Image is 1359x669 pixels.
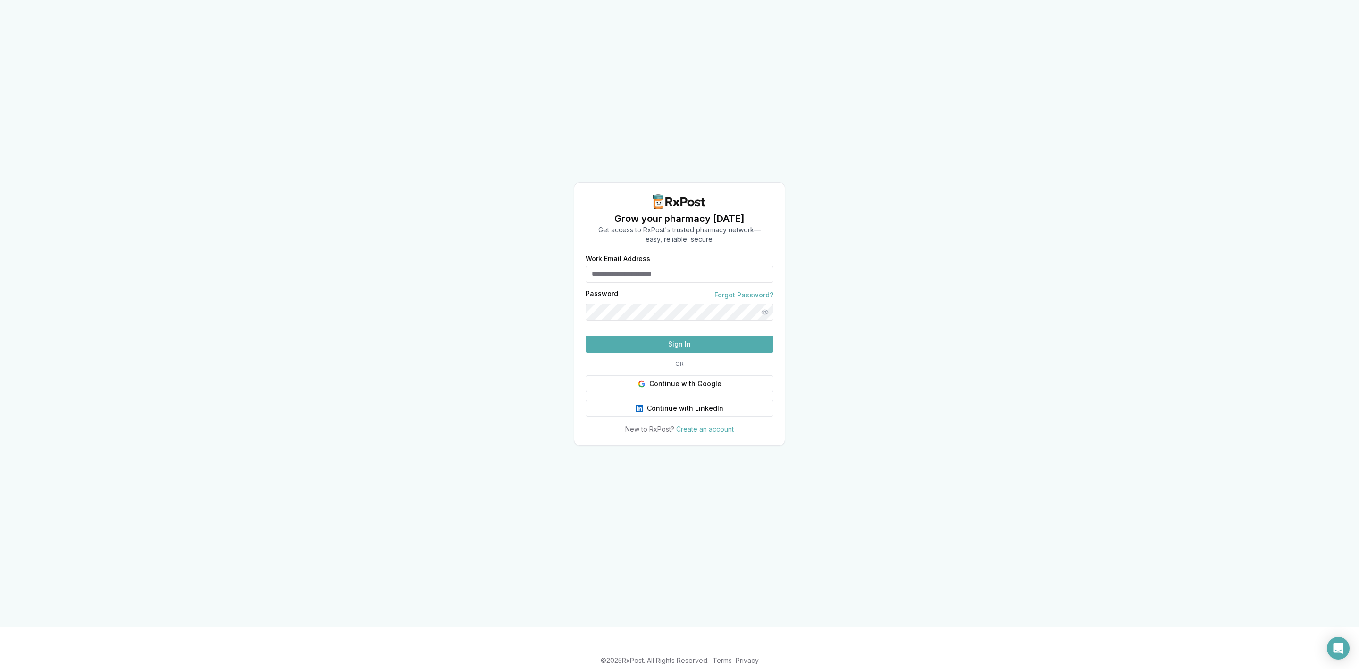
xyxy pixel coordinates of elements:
[586,255,773,262] label: Work Email Address
[586,290,618,300] label: Password
[636,405,643,412] img: LinkedIn
[586,375,773,392] button: Continue with Google
[625,425,674,433] span: New to RxPost?
[586,336,773,353] button: Sign In
[649,194,710,209] img: RxPost Logo
[638,380,646,388] img: Google
[598,212,761,225] h1: Grow your pharmacy [DATE]
[586,400,773,417] button: Continue with LinkedIn
[1327,637,1350,660] div: Open Intercom Messenger
[756,304,773,321] button: Show password
[671,360,688,368] span: OR
[713,656,732,664] a: Terms
[598,225,761,244] p: Get access to RxPost's trusted pharmacy network— easy, reliable, secure.
[736,656,759,664] a: Privacy
[714,290,773,300] a: Forgot Password?
[676,425,734,433] a: Create an account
